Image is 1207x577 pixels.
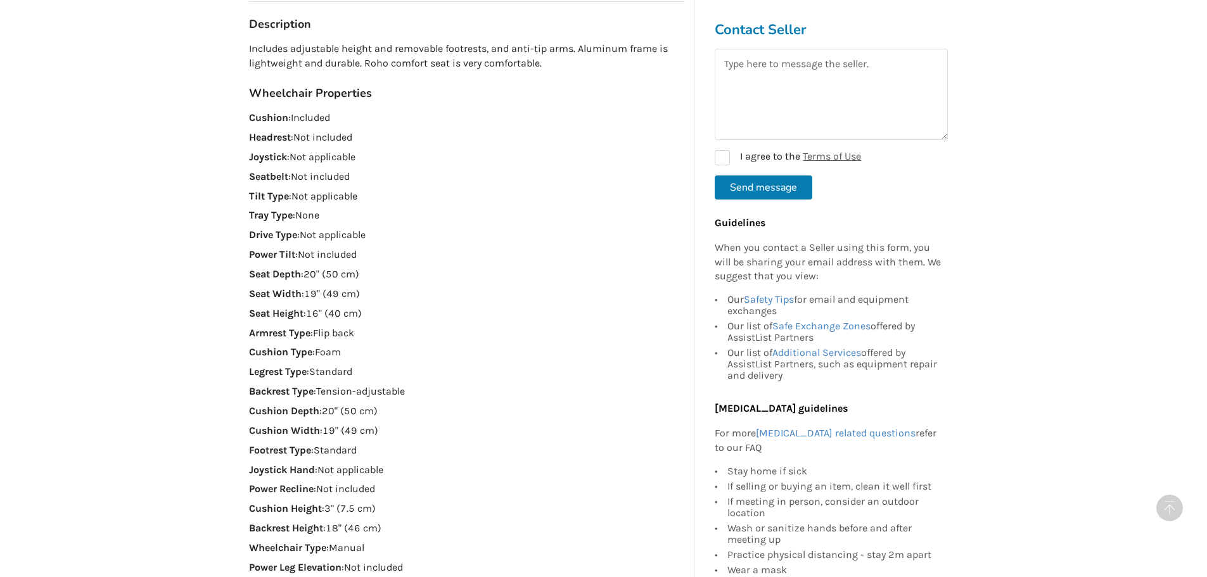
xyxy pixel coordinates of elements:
[249,443,684,458] p: : Standard
[249,287,684,301] p: : 19" (49 cm)
[249,229,297,241] strong: Drive Type
[249,131,291,143] strong: Headrest
[249,346,312,358] strong: Cushion Type
[249,482,684,497] p: : Not included
[249,130,684,145] p: : Not included
[249,404,684,419] p: : 20" (50 cm)
[249,561,342,573] strong: Power Leg Elevation
[249,424,320,436] strong: Cushion Width
[249,150,684,165] p: : Not applicable
[772,320,871,333] a: Safe Exchange Zones
[249,502,322,514] strong: Cushion Height
[249,521,684,536] p: : 18" (46 cm)
[715,21,948,39] h3: Contact Seller
[249,86,684,101] h3: Wheelchair Properties
[715,217,765,229] b: Guidelines
[715,175,812,200] button: Send message
[249,385,314,397] strong: Backrest Type
[249,365,307,377] strong: Legrest Type
[727,521,942,547] div: Wash or sanitize hands before and after meeting up
[249,268,301,280] strong: Seat Depth
[249,170,288,182] strong: Seatbelt
[249,345,684,360] p: : Foam
[727,466,942,479] div: Stay home if sick
[249,365,684,379] p: : Standard
[249,384,684,399] p: : Tension-adjustable
[249,326,684,341] p: : Flip back
[249,542,326,554] strong: Wheelchair Type
[249,267,684,282] p: : 20" (50 cm)
[756,427,916,439] a: [MEDICAL_DATA] related questions
[727,562,942,576] div: Wear a mask
[803,150,861,162] a: Terms of Use
[727,319,942,346] div: Our list of offered by AssistList Partners
[249,189,684,204] p: : Not applicable
[249,464,315,476] strong: Joystick Hand
[249,561,684,575] p: : Not included
[249,288,302,300] strong: Seat Width
[249,405,319,417] strong: Cushion Depth
[249,208,684,223] p: : None
[249,170,684,184] p: : Not included
[727,295,942,319] div: Our for email and equipment exchanges
[249,248,295,260] strong: Power Tilt
[249,190,289,202] strong: Tilt Type
[715,150,861,165] label: I agree to the
[715,241,942,284] p: When you contact a Seller using this form, you will be sharing your email address with them. We s...
[715,426,942,455] p: For more refer to our FAQ
[249,463,684,478] p: : Not applicable
[249,42,684,71] p: Includes adjustable height and removable footrests, and anti-tip arms. Aluminum frame is lightwei...
[249,502,684,516] p: : 3" (7.5 cm)
[727,346,942,382] div: Our list of offered by AssistList Partners, such as equipment repair and delivery
[249,327,310,339] strong: Armrest Type
[727,547,942,562] div: Practice physical distancing - stay 2m apart
[249,522,323,534] strong: Backrest Height
[772,347,861,359] a: Additional Services
[249,111,684,125] p: : Included
[249,307,303,319] strong: Seat Height
[249,248,684,262] p: : Not included
[715,403,848,415] b: [MEDICAL_DATA] guidelines
[249,307,684,321] p: : 16" (40 cm)
[249,111,288,124] strong: Cushion
[249,228,684,243] p: : Not applicable
[727,479,942,494] div: If selling or buying an item, clean it well first
[744,294,794,306] a: Safety Tips
[249,17,684,32] h3: Description
[249,444,311,456] strong: Footrest Type
[249,151,287,163] strong: Joystick
[249,424,684,438] p: : 19" (49 cm)
[249,209,293,221] strong: Tray Type
[249,541,684,555] p: : Manual
[249,483,314,495] strong: Power Recline
[727,494,942,521] div: If meeting in person, consider an outdoor location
